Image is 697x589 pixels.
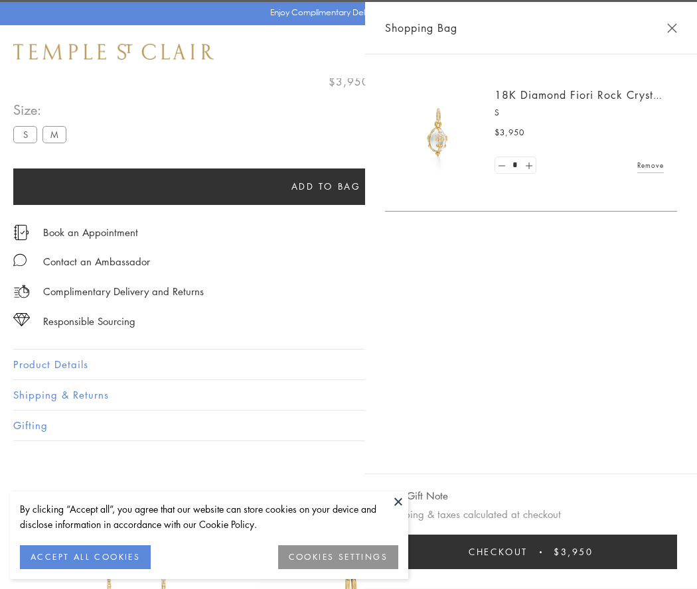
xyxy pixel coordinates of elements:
span: $3,950 [554,545,593,559]
a: Book an Appointment [43,225,138,239]
button: Add Gift Note [385,488,448,504]
span: Add to bag [291,179,361,194]
button: Add to bag [13,168,639,205]
span: $3,950 [329,73,369,90]
div: Contact an Ambassador [43,253,150,270]
p: Complimentary Delivery and Returns [43,283,204,300]
img: P51889-E11FIORI [398,93,478,172]
button: ACCEPT ALL COOKIES [20,545,151,569]
p: S [495,106,664,119]
img: icon_delivery.svg [13,283,30,300]
span: $3,950 [495,126,524,139]
button: Shipping & Returns [13,380,684,410]
a: Set quantity to 2 [522,157,535,174]
h3: You May Also Like [33,488,664,509]
label: S [13,126,37,143]
img: icon_appointment.svg [13,225,29,240]
button: Gifting [13,411,684,440]
a: Set quantity to 0 [495,157,508,174]
button: COOKIES SETTINGS [278,545,398,569]
button: Product Details [13,350,684,379]
img: Temple St. Clair [13,44,214,60]
button: Close Shopping Bag [667,23,677,33]
img: icon_sourcing.svg [13,313,30,326]
span: Shopping Bag [385,19,457,36]
p: Enjoy Complimentary Delivery & Returns [270,6,421,19]
label: M [42,126,66,143]
div: Responsible Sourcing [43,313,135,330]
img: MessageIcon-01_2.svg [13,253,27,267]
p: Shipping & taxes calculated at checkout [385,506,677,523]
button: Checkout $3,950 [385,535,677,569]
span: Checkout [469,545,528,559]
span: Size: [13,99,72,121]
a: Remove [637,158,664,172]
div: By clicking “Accept all”, you agree that our website can store cookies on your device and disclos... [20,501,398,532]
